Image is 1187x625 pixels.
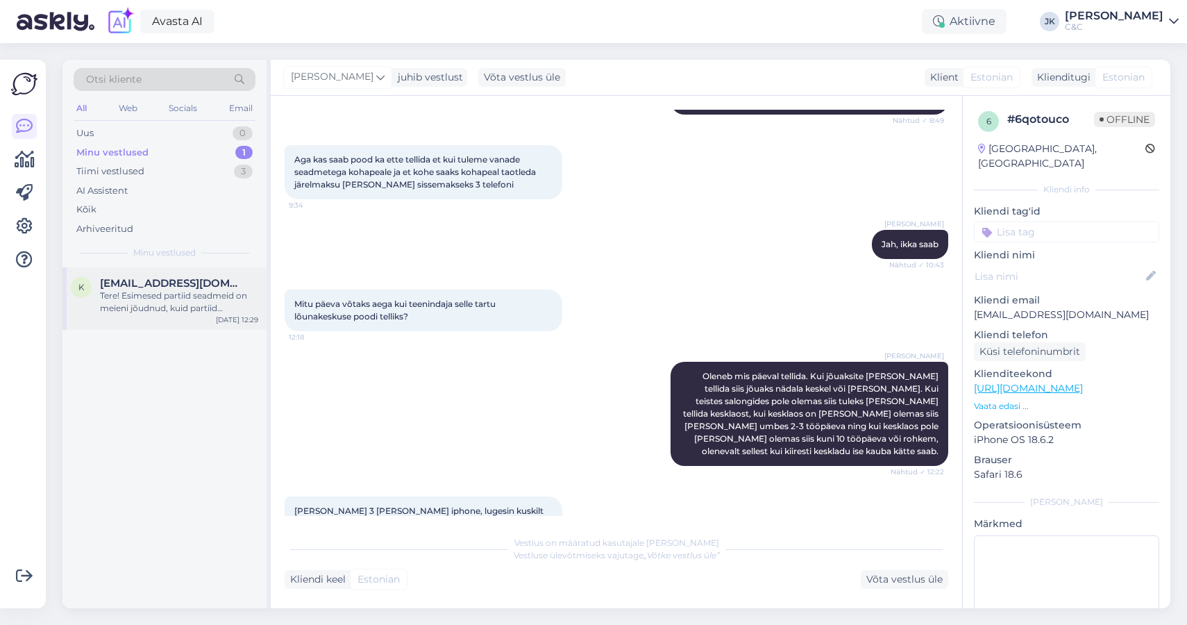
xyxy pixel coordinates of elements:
span: kristjankurm@icloud.com [100,277,244,290]
p: Brauser [974,453,1159,467]
p: Safari 18.6 [974,467,1159,482]
img: explore-ai [106,7,135,36]
div: # 6qotouco [1007,111,1094,128]
span: 9:34 [289,200,341,210]
div: [GEOGRAPHIC_DATA], [GEOGRAPHIC_DATA] [978,142,1145,171]
p: Klienditeekond [974,367,1159,381]
span: Vestlus on määratud kasutajale [PERSON_NAME] [514,537,719,548]
a: [URL][DOMAIN_NAME] [974,382,1083,394]
span: Vestluse ülevõtmiseks vajutage [514,550,720,560]
div: Võta vestlus üle [478,68,566,87]
span: Mitu päeva võtaks aega kui teenindaja selle tartu lõunakeskuse poodi telliks? [294,299,498,322]
span: [PERSON_NAME] [884,219,944,229]
div: All [74,99,90,117]
p: Operatsioonisüsteem [974,418,1159,433]
div: Email [226,99,255,117]
span: k [78,282,85,292]
div: Minu vestlused [76,146,149,160]
div: Kliendi info [974,183,1159,196]
div: 0 [233,126,253,140]
span: Offline [1094,112,1155,127]
div: Aktiivne [922,9,1007,34]
span: Nähtud ✓ 8:49 [892,115,944,126]
span: Nähtud ✓ 12:22 [891,467,944,477]
div: Socials [166,99,200,117]
i: „Võtke vestlus üle” [643,550,720,560]
p: Vaata edasi ... [974,400,1159,412]
p: Kliendi email [974,293,1159,308]
div: [PERSON_NAME] [1065,10,1163,22]
div: Küsi telefoninumbrit [974,342,1086,361]
span: 12:18 [289,332,341,342]
img: Askly Logo [11,71,37,97]
div: Kõik [76,203,96,217]
span: Nähtud ✓ 10:43 [889,260,944,270]
div: JK [1040,12,1059,31]
div: [PERSON_NAME] [974,496,1159,508]
div: Web [116,99,140,117]
div: Klient [925,70,959,85]
span: [PERSON_NAME] [291,69,373,85]
a: [PERSON_NAME]C&C [1065,10,1179,33]
div: Uus [76,126,94,140]
p: Kliendi nimi [974,248,1159,262]
span: Estonian [357,572,400,587]
div: Tiimi vestlused [76,165,144,178]
span: Estonian [1102,70,1145,85]
span: Estonian [970,70,1013,85]
div: AI Assistent [76,184,128,198]
input: Lisa nimi [975,269,1143,284]
div: 3 [234,165,253,178]
div: Võta vestlus üle [861,570,948,589]
a: Avasta AI [140,10,214,33]
span: Jah, ikka saab [882,239,938,249]
span: Otsi kliente [86,72,142,87]
div: 1 [235,146,253,160]
div: C&C [1065,22,1163,33]
p: Kliendi telefon [974,328,1159,342]
span: [PERSON_NAME] [884,351,944,361]
span: Aga kas saab pood ka ette tellida et kui tuleme vanade seadmetega kohapeale ja et kohe saaks koha... [294,154,538,190]
span: Oleneb mis päeval tellida. Kui jõuaksite [PERSON_NAME] tellida siis jõuaks nädala keskel või [PER... [683,371,941,456]
p: [EMAIL_ADDRESS][DOMAIN_NAME] [974,308,1159,322]
p: Kliendi tag'id [974,204,1159,219]
input: Lisa tag [974,222,1159,242]
div: Tere! Esimesed partiid seadmeid on meieni jõudnud, kuid partiid sisaldavad endiselt vaid väga väi... [100,290,258,315]
span: 6 [986,116,991,126]
p: iPhone OS 18.6.2 [974,433,1159,447]
div: Kliendi keel [285,572,346,587]
div: Klienditugi [1032,70,1091,85]
p: Märkmed [974,517,1159,531]
div: [DATE] 12:29 [216,315,258,325]
div: Arhiveeritud [76,222,133,236]
div: juhib vestlust [392,70,463,85]
span: Minu vestlused [133,247,196,259]
span: [PERSON_NAME] 3 [PERSON_NAME] iphone, lugesin kuskilt välja et saab veel [PERSON_NAME] 50 eurot a... [294,506,546,528]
